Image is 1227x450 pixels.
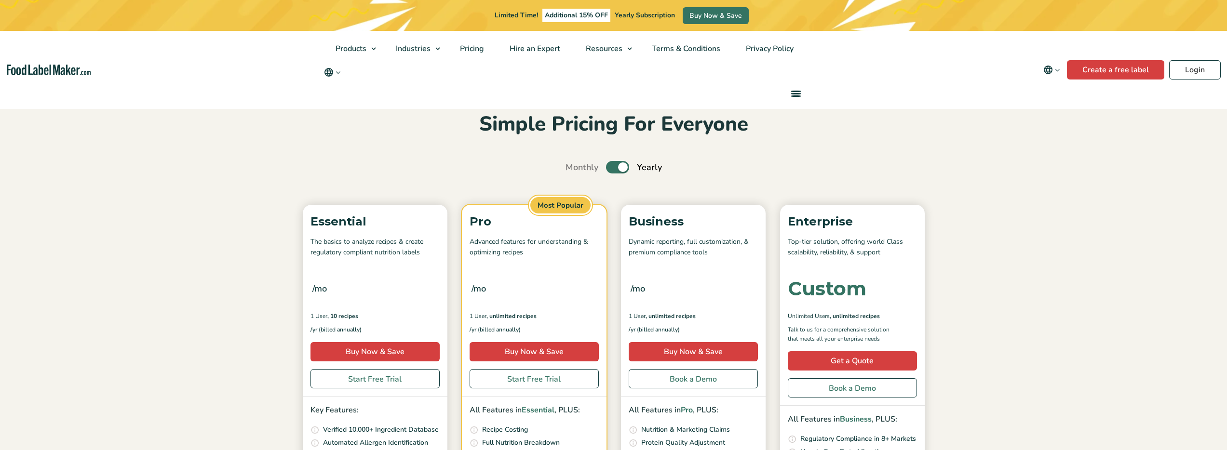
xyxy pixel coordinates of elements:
a: Buy Now & Save [470,342,599,361]
div: Custom [788,279,866,298]
a: Login [1169,60,1221,79]
p: Verified 10,000+ Ingredient Database [323,424,439,435]
span: Industries [393,43,431,54]
button: Change language [323,66,342,78]
a: Get a Quote [788,351,917,371]
a: Food Label Maker homepage [7,65,91,76]
p: Protein Quality Adjustment [641,437,725,448]
p: All Features in , PLUS: [629,404,758,417]
p: Key Features: [310,404,440,417]
a: Pricing [447,31,495,66]
span: Unlimited Users [788,312,830,320]
span: , Unlimited Recipes [486,312,537,320]
span: 1 User [470,312,486,320]
p: Nutrition & Marketing Claims [641,424,730,435]
span: Privacy Policy [743,43,795,54]
span: /mo [312,282,327,295]
p: All Features in , PLUS: [470,404,599,417]
span: Pro [681,405,693,415]
p: All Features in , PLUS: [788,413,917,426]
span: Yearly Subscription [615,11,675,20]
a: Book a Demo [788,378,917,397]
p: Essential [310,212,440,231]
p: Business [629,212,758,231]
a: Industries [383,31,445,66]
span: , Unlimited Recipes [646,312,696,320]
span: , Unlimited Recipes [830,312,880,320]
span: Hire an Expert [507,43,561,54]
span: /yr (billed annually) [629,325,680,334]
span: /mo [472,282,486,295]
p: Talk to us for a comprehensive solution that meets all your enterprise needs [788,325,899,344]
span: Terms & Conditions [649,43,721,54]
a: Resources [573,31,637,66]
span: Products [333,43,367,54]
p: Advanced features for understanding & optimizing recipes [470,237,599,258]
a: Privacy Policy [733,31,804,66]
span: Pricing [457,43,485,54]
a: Book a Demo [629,369,758,388]
span: Resources [583,43,623,54]
a: Start Free Trial [310,369,440,388]
a: Buy Now & Save [683,7,749,24]
p: Recipe Costing [482,424,528,435]
a: menu [780,78,810,109]
span: /yr (billed annually) [470,325,521,334]
span: Limited Time! [495,11,538,20]
a: Create a free label [1067,60,1164,79]
span: Monthly [566,161,598,174]
span: Additional 15% OFF [542,9,610,22]
p: Top-tier solution, offering world Class scalability, reliability, & support [788,237,917,258]
p: Automated Allergen Identification [323,437,428,448]
span: Yearly [637,161,662,174]
button: Change language [1037,60,1067,79]
span: 1 User [629,312,646,320]
span: Most Popular [529,196,592,215]
a: Start Free Trial [470,369,599,388]
label: Toggle [606,161,629,173]
span: Business [840,414,872,424]
h2: Simple Pricing For Everyone [298,111,930,138]
p: Dynamic reporting, full customization, & premium compliance tools [629,237,758,258]
p: The basics to analyze recipes & create regulatory compliant nutrition labels [310,237,440,258]
a: Products [323,31,381,66]
a: Buy Now & Save [310,342,440,361]
span: Essential [522,405,554,415]
a: Buy Now & Save [629,342,758,361]
p: Pro [470,212,599,231]
a: Hire an Expert [497,31,571,66]
p: Regulatory Compliance in 8+ Markets [800,434,916,444]
span: , 10 Recipes [327,312,358,320]
span: 1 User [310,312,327,320]
span: /yr (billed annually) [310,325,362,334]
span: /mo [631,282,645,295]
p: Full Nutrition Breakdown [482,437,560,448]
p: Enterprise [788,212,917,231]
a: Terms & Conditions [639,31,731,66]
